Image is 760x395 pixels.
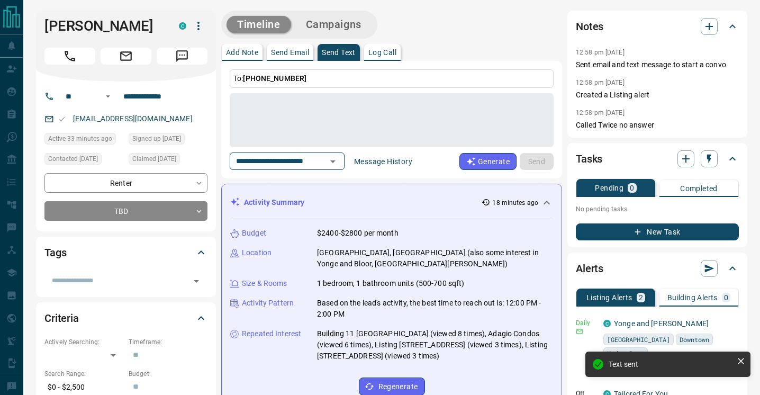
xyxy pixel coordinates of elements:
div: Alerts [576,256,739,281]
span: Active 33 minutes ago [48,133,112,144]
p: Budget: [129,369,207,379]
p: Sent email and text message to start a convo [576,59,739,70]
p: 12:58 pm [DATE] [576,49,625,56]
div: Notes [576,14,739,39]
div: Sat Dec 28 2024 [129,133,207,148]
p: Daily [576,318,597,328]
span: Signed up [DATE] [132,133,181,144]
span: [GEOGRAPHIC_DATA] [607,334,670,345]
a: Yonge and [PERSON_NAME] [614,319,709,328]
button: Open [325,154,340,169]
p: Send Email [271,49,309,56]
div: Sat Dec 28 2024 [129,153,207,168]
p: Timeframe: [129,337,207,347]
p: Listing Alerts [586,294,632,301]
span: Downtown [680,334,709,345]
p: Repeated Interest [242,328,301,339]
p: Activity Summary [244,197,304,208]
h2: Notes [576,18,603,35]
span: Claimed [DATE] [132,154,176,164]
p: To: [230,69,554,88]
p: Building 11 [GEOGRAPHIC_DATA] (viewed 8 times), Adagio Condos (viewed 6 times), Listing [STREET_A... [317,328,553,362]
button: Generate [459,153,517,170]
button: Message History [348,153,419,170]
span: Contacted [DATE] [48,154,98,164]
button: Timeline [227,16,291,33]
button: Open [189,274,204,289]
a: [EMAIL_ADDRESS][DOMAIN_NAME] [73,114,193,123]
p: 0 [724,294,728,301]
h2: Alerts [576,260,603,277]
p: No pending tasks [576,201,739,217]
svg: Email [576,328,583,335]
p: 1 bedroom, 1 bathroom units (500-700 sqft) [317,278,465,289]
p: Building Alerts [667,294,718,301]
div: Text sent [609,360,732,369]
p: Budget [242,228,266,239]
span: [PHONE_NUMBER] [243,74,306,83]
p: $2400-$2800 per month [317,228,399,239]
h2: Tasks [576,150,602,167]
div: Sun Oct 12 2025 [44,133,123,148]
p: Actively Searching: [44,337,123,347]
button: New Task [576,223,739,240]
p: 0 [630,184,634,192]
p: 12:58 pm [DATE] [576,109,625,116]
p: Created a Listing alert [576,89,739,101]
h2: Tags [44,244,66,261]
p: Add Note [226,49,258,56]
p: Called Twice no answer [576,120,739,131]
p: 2 [639,294,643,301]
div: Wed Oct 01 2025 [44,153,123,168]
p: Completed [680,185,718,192]
p: Location [242,247,272,258]
p: [GEOGRAPHIC_DATA], [GEOGRAPHIC_DATA] (also some interest in Yonge and Bloor, [GEOGRAPHIC_DATA][PE... [317,247,553,270]
div: Tags [44,240,207,265]
div: Renter [44,173,207,193]
p: 12:58 pm [DATE] [576,79,625,86]
button: Campaigns [295,16,372,33]
div: condos.ca [179,22,186,30]
p: Pending [595,184,623,192]
div: Criteria [44,306,207,331]
h1: [PERSON_NAME] [44,17,163,34]
span: Mode: Rent [607,348,644,358]
div: Activity Summary18 minutes ago [230,193,553,212]
div: Tasks [576,146,739,172]
p: Activity Pattern [242,298,294,309]
button: Open [102,90,114,103]
svg: Email Valid [58,115,66,123]
span: Email [101,48,151,65]
div: TBD [44,201,207,221]
p: 18 minutes ago [492,198,538,208]
div: condos.ca [603,320,611,327]
p: Send Text [322,49,356,56]
p: Search Range: [44,369,123,379]
p: Log Call [368,49,396,56]
span: Message [157,48,207,65]
span: Call [44,48,95,65]
p: Size & Rooms [242,278,287,289]
h2: Criteria [44,310,79,327]
p: Based on the lead's activity, the best time to reach out is: 12:00 PM - 2:00 PM [317,298,553,320]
